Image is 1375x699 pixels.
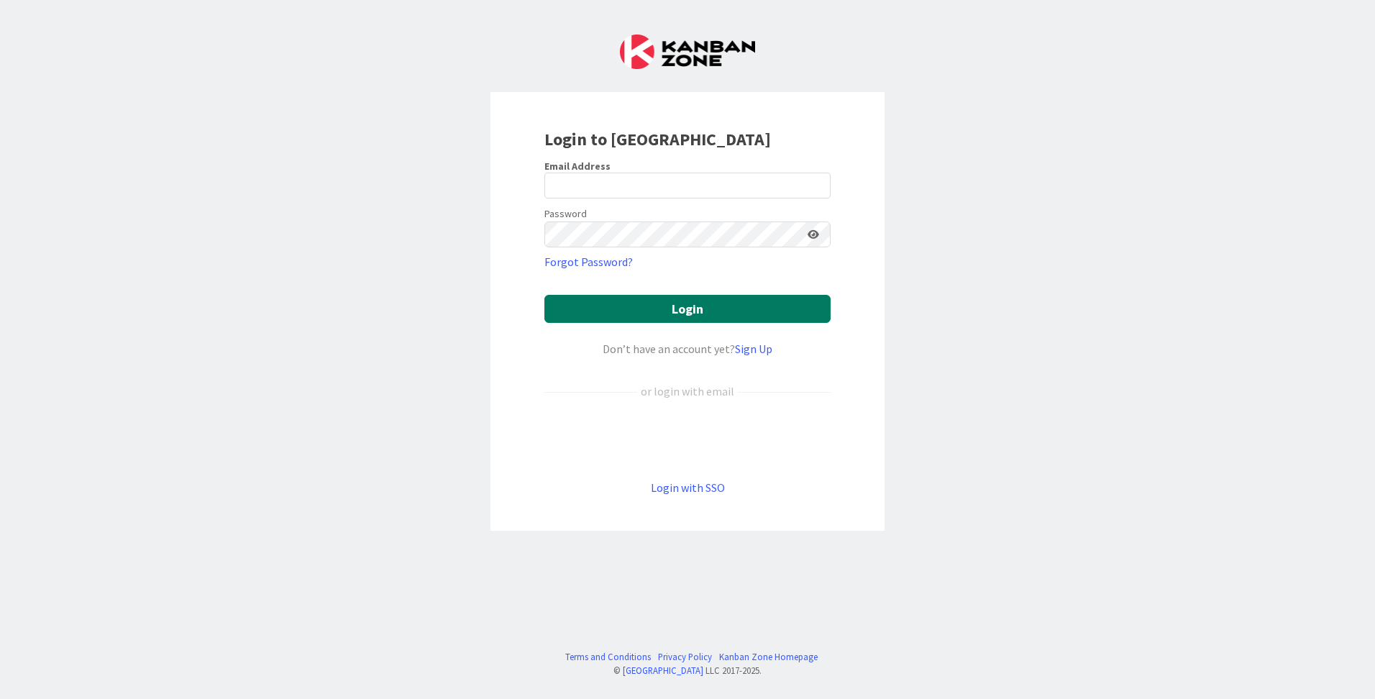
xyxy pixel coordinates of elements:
img: Kanban Zone [620,35,755,69]
div: Don’t have an account yet? [544,340,831,357]
b: Login to [GEOGRAPHIC_DATA] [544,128,771,150]
button: Login [544,295,831,323]
label: Password [544,206,587,221]
div: © LLC 2017- 2025 . [558,664,818,677]
a: Terms and Conditions [565,650,651,664]
a: [GEOGRAPHIC_DATA] [623,664,703,676]
a: Kanban Zone Homepage [719,650,818,664]
a: Forgot Password? [544,253,633,270]
a: Login with SSO [651,480,725,495]
div: or login with email [637,383,738,400]
label: Email Address [544,160,611,173]
iframe: Sign in with Google Button [537,424,838,455]
a: Privacy Policy [658,650,712,664]
a: Sign Up [735,342,772,356]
